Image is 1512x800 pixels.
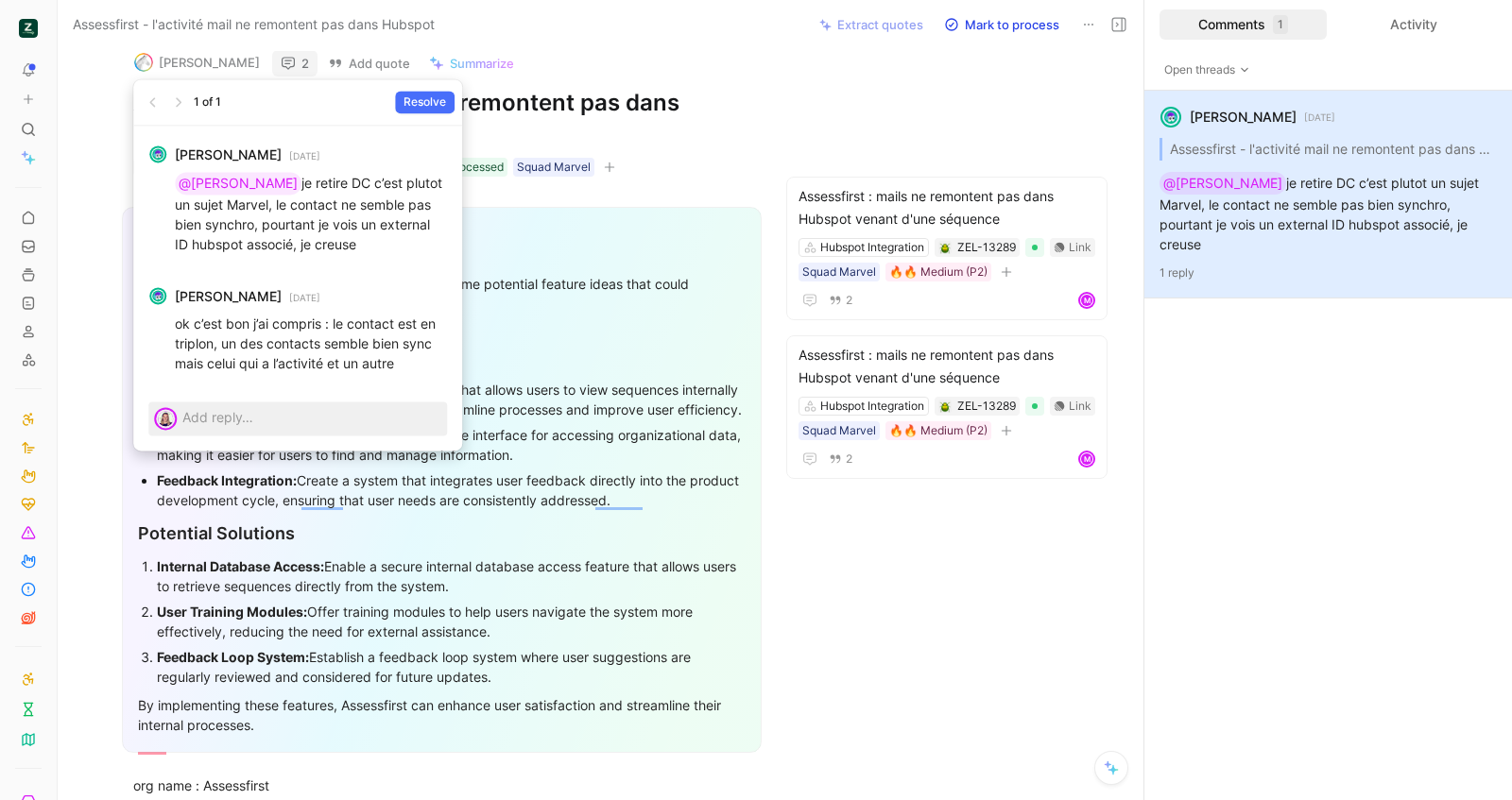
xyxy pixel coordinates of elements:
[179,172,298,195] div: @[PERSON_NAME]
[156,409,175,428] img: avatar
[289,147,320,164] small: [DATE]
[175,144,282,166] strong: [PERSON_NAME]
[404,93,446,111] span: Resolve
[395,91,455,113] button: Resolve
[151,289,164,302] img: avatar
[151,147,164,161] img: avatar
[289,289,320,306] small: [DATE]
[175,285,282,308] strong: [PERSON_NAME]
[194,93,221,111] div: 1 of 1
[175,172,447,254] p: je retire DC c’est plutot un sujet Marvel, le contact ne semble pas bien synchro, pourtant je voi...
[175,314,447,373] p: ok c’est bon j’ai compris : le contact est en triplon, un des contacts semble bien sync mais celu...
